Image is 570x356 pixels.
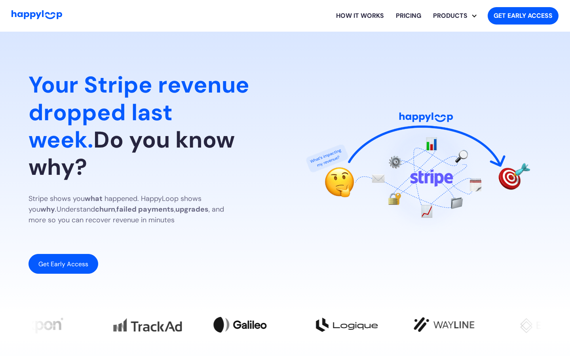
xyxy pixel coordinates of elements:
h1: Do you know why? [28,71,272,180]
strong: why [40,205,55,214]
div: PRODUCTS [433,3,481,28]
a: Go to Home Page [11,10,62,21]
em: . [55,205,57,214]
a: Get started with HappyLoop [488,7,559,25]
a: Get Early Access [28,254,98,274]
img: HappyLoop Logo [11,10,62,19]
span: Your Stripe revenue dropped last week. [28,70,249,154]
strong: upgrades [175,205,209,214]
div: Explore HappyLoop use cases [427,3,481,28]
p: Stripe shows you happened. HappyLoop shows you Understand , , , and more so you can recover reven... [28,193,242,225]
div: PRODUCTS [427,11,473,21]
a: Learn how HappyLoop works [330,3,390,28]
strong: failed payments [116,205,174,214]
strong: churn [95,205,115,214]
strong: what [85,194,103,203]
a: View HappyLoop pricing plans [390,3,427,28]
